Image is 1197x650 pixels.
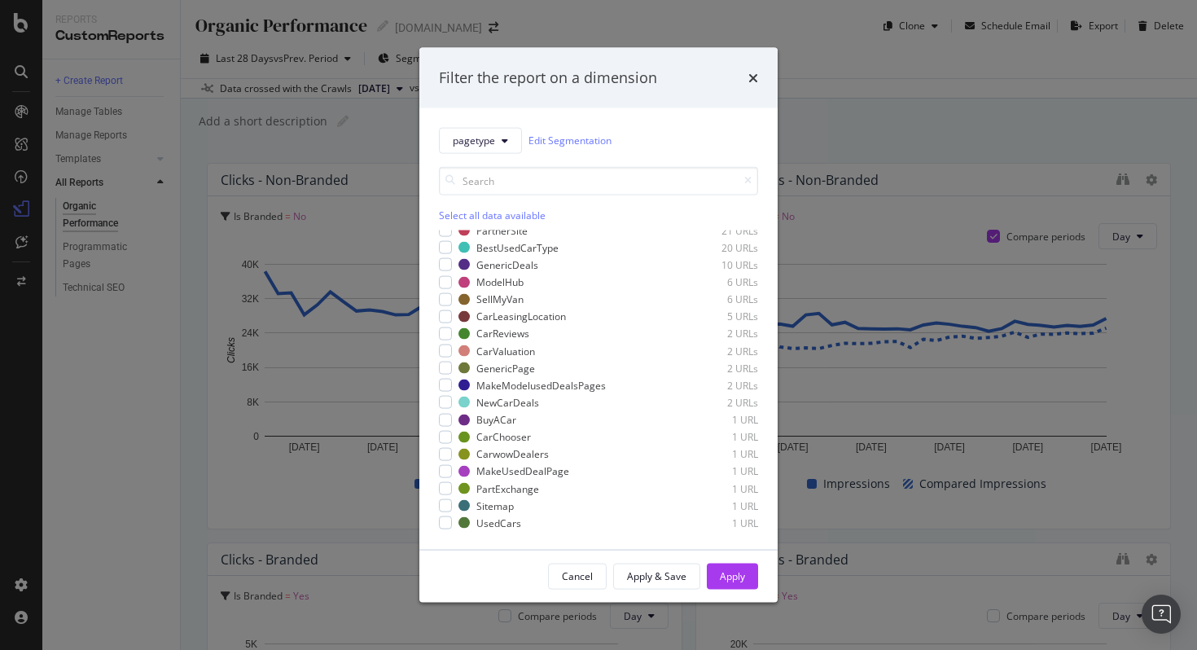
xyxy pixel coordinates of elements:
div: Filter the report on a dimension [439,68,657,89]
div: 5 URLs [678,310,758,323]
div: Cancel [562,569,593,583]
div: times [748,68,758,89]
div: 10 URLs [678,257,758,271]
a: Edit Segmentation [528,132,612,149]
div: 2 URLs [678,327,758,340]
div: CarValuation [476,344,535,358]
div: SellMyVan [476,292,524,306]
div: 1 URL [678,464,758,478]
div: 21 URLs [678,223,758,237]
div: 2 URLs [678,378,758,392]
div: ModelHub [476,275,524,289]
div: Apply [720,569,745,583]
div: 6 URLs [678,292,758,306]
div: Select all data available [439,208,758,222]
div: MakeUsedDealPage [476,464,569,478]
div: 1 URL [678,430,758,444]
div: 2 URLs [678,396,758,410]
div: 2 URLs [678,344,758,358]
input: Search [439,166,758,195]
div: 2 URLs [678,361,758,375]
button: Apply [707,563,758,589]
div: GenericDeals [476,257,538,271]
div: BuyACar [476,413,516,427]
div: 6 URLs [678,275,758,289]
button: Apply & Save [613,563,700,589]
span: pagetype [453,134,495,147]
div: MakeModelusedDealsPages [476,378,606,392]
div: 1 URL [678,413,758,427]
div: 20 URLs [678,240,758,254]
div: 1 URL [678,516,758,529]
div: CarChooser [476,430,531,444]
div: CarwowDealers [476,447,549,461]
div: 1 URL [678,481,758,495]
div: 1 URL [678,498,758,512]
div: PartnerSite [476,223,528,237]
div: Open Intercom Messenger [1142,595,1181,634]
div: CarReviews [476,327,529,340]
div: BestUsedCarType [476,240,559,254]
div: PartExchange [476,481,539,495]
button: Cancel [548,563,607,589]
div: 1 URL [678,447,758,461]
div: UsedCars [476,516,521,529]
div: Apply & Save [627,569,686,583]
div: modal [419,48,778,603]
div: GenericPage [476,361,535,375]
div: CarLeasingLocation [476,310,566,323]
button: pagetype [439,127,522,153]
div: NewCarDeals [476,396,539,410]
div: Sitemap [476,498,514,512]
